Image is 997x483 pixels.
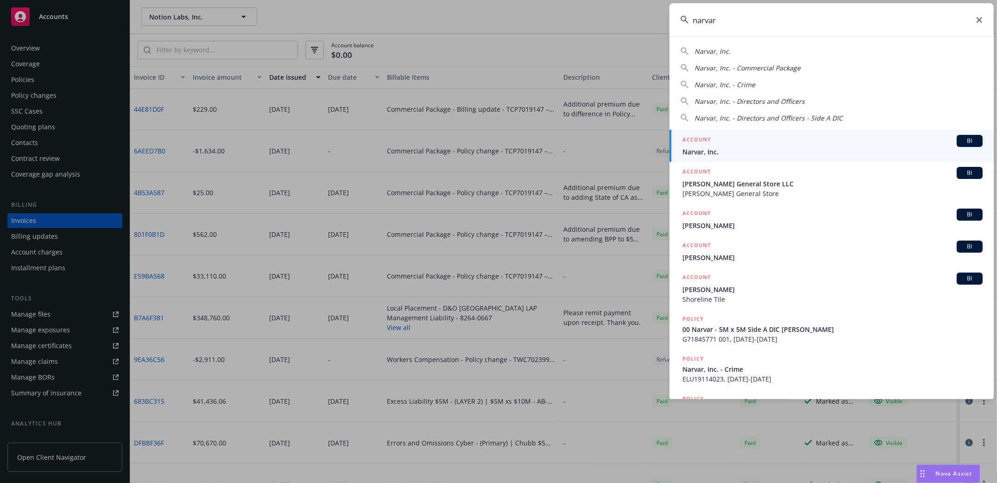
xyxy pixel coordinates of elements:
[682,221,983,230] span: [PERSON_NAME]
[682,394,704,403] h5: POLICY
[916,464,980,483] button: Nova Assist
[682,167,711,178] h5: ACCOUNT
[669,3,994,37] input: Search...
[682,294,983,304] span: Shoreline Tile
[682,189,983,198] span: [PERSON_NAME] General Store
[669,130,994,162] a: ACCOUNTBINarvar, Inc.
[694,97,805,106] span: Narvar, Inc. - Directors and Officers
[669,389,994,429] a: POLICY
[682,273,711,284] h5: ACCOUNT
[669,203,994,235] a: ACCOUNTBI[PERSON_NAME]
[694,47,731,56] span: Narvar, Inc.
[960,210,979,219] span: BI
[682,314,704,324] h5: POLICY
[669,309,994,349] a: POLICY00 Narvar - 5M x 5M Side A DIC [PERSON_NAME]G71845771 001, [DATE]-[DATE]
[682,147,983,157] span: Narvar, Inc.
[682,209,711,220] h5: ACCOUNT
[694,80,755,89] span: Narvar, Inc. - Crime
[682,253,983,262] span: [PERSON_NAME]
[682,179,983,189] span: [PERSON_NAME] General Store LLC
[960,169,979,177] span: BI
[682,354,704,363] h5: POLICY
[682,135,711,146] h5: ACCOUNT
[960,137,979,145] span: BI
[669,235,994,267] a: ACCOUNTBI[PERSON_NAME]
[694,114,843,122] span: Narvar, Inc. - Directors and Officers - Side A DIC
[960,274,979,283] span: BI
[682,324,983,334] span: 00 Narvar - 5M x 5M Side A DIC [PERSON_NAME]
[682,374,983,384] span: ELU19114023, [DATE]-[DATE]
[682,241,711,252] h5: ACCOUNT
[936,470,972,477] span: Nova Assist
[694,64,801,72] span: Narvar, Inc. - Commercial Package
[682,334,983,344] span: G71845771 001, [DATE]-[DATE]
[669,162,994,203] a: ACCOUNTBI[PERSON_NAME] General Store LLC[PERSON_NAME] General Store
[917,465,928,483] div: Drag to move
[682,364,983,374] span: Narvar, Inc. - Crime
[960,242,979,251] span: BI
[682,285,983,294] span: [PERSON_NAME]
[669,349,994,389] a: POLICYNarvar, Inc. - CrimeELU19114023, [DATE]-[DATE]
[669,267,994,309] a: ACCOUNTBI[PERSON_NAME]Shoreline Tile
